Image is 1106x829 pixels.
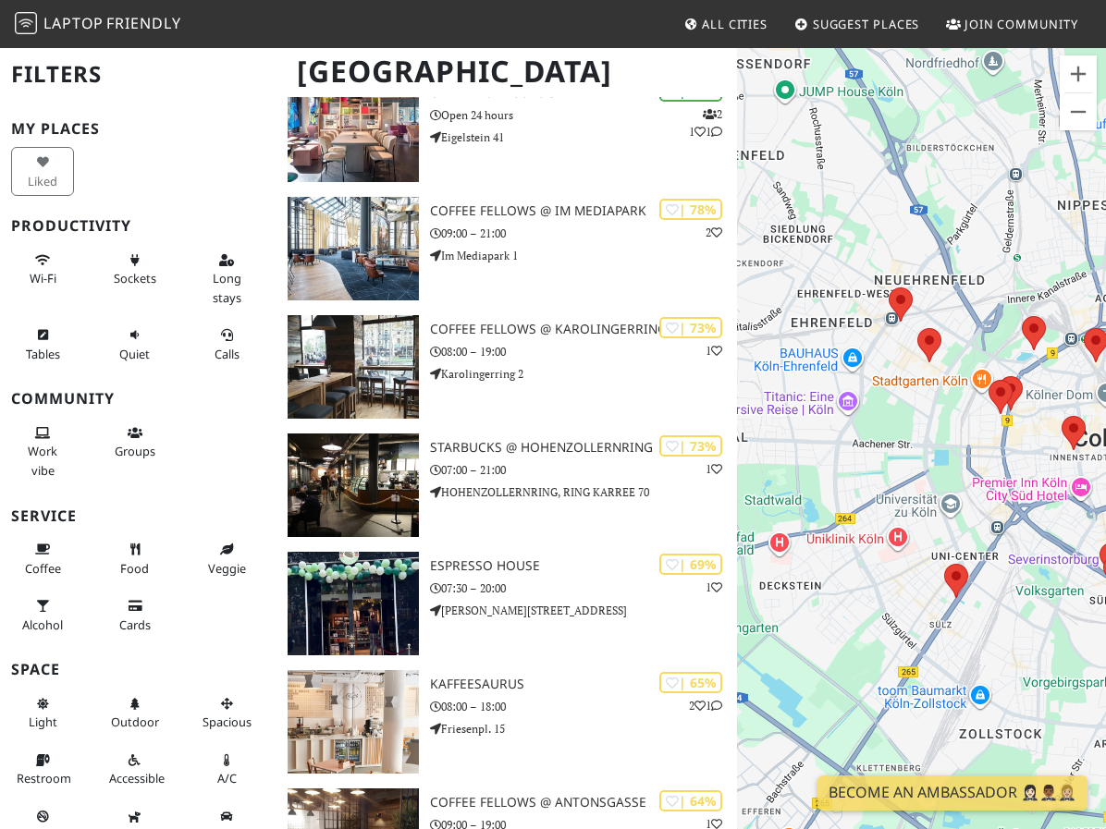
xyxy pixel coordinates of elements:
img: Starbucks @ Hohenzollernring [288,433,419,537]
p: 1 [706,579,722,596]
span: Join Community [965,16,1078,32]
button: Work vibe [11,418,74,485]
span: Laptop [43,13,104,33]
div: | 78% [659,199,722,220]
h3: Coffee Fellows @ Antonsgasse [430,795,737,811]
span: Veggie [208,560,246,577]
button: Groups [104,418,166,467]
button: Cards [104,591,166,640]
button: Food [104,534,166,583]
span: Outdoor area [111,713,159,730]
button: Outdoor [104,689,166,738]
p: HOHENZOLLERNRING, RING KARREE 70 [430,483,737,501]
button: Coffee [11,534,74,583]
div: | 65% [659,672,722,693]
span: Air conditioned [217,770,237,786]
h3: Space [11,661,265,678]
a: Coffee Fellows @ Im Mediapark | 78% 2 Coffee Fellows @ Im Mediapark 09:00 – 21:00 Im Mediapark 1 [276,197,737,300]
button: Zoom out [1060,93,1097,130]
p: 2 1 1 [689,105,722,140]
button: Sockets [104,245,166,294]
h3: Starbucks @ Hohenzollernring [430,440,737,456]
h3: Productivity [11,217,265,235]
button: Spacious [195,689,258,738]
div: | 73% [659,435,722,457]
span: Alcohol [22,616,63,633]
span: Group tables [115,443,155,459]
div: | 69% [659,554,722,575]
span: Quiet [119,346,150,362]
a: All Cities [676,7,775,41]
h3: Coffee Fellows @ Im Mediapark [430,203,737,219]
button: Calls [195,320,258,369]
button: Tables [11,320,74,369]
span: Natural light [29,713,57,730]
h1: [GEOGRAPHIC_DATA] [282,46,733,97]
h3: My Places [11,120,265,138]
p: Im Mediapark 1 [430,247,737,264]
p: 1 [706,460,722,478]
h3: Kaffeesaurus [430,677,737,692]
span: Spacious [203,713,252,730]
span: Accessible [109,770,165,786]
p: [PERSON_NAME][STREET_ADDRESS] [430,602,737,619]
a: Coffee Fellows @ Karolingerring | 73% 1 Coffee Fellows @ Karolingerring 08:00 – 19:00 Karolingerr... [276,315,737,419]
p: 08:00 – 18:00 [430,698,737,715]
span: Food [120,560,149,577]
button: Accessible [104,745,166,794]
p: 07:00 – 21:00 [430,461,737,479]
button: Quiet [104,320,166,369]
span: All Cities [702,16,768,32]
a: Kaffeesaurus | 65% 21 Kaffeesaurus 08:00 – 18:00 Friesenpl. 15 [276,670,737,774]
a: Join Community [939,7,1086,41]
p: 09:00 – 21:00 [430,225,737,242]
p: Eigelstein 41 [430,128,737,146]
button: A/C [195,745,258,794]
span: People working [28,443,57,478]
span: Coffee [25,560,61,577]
span: Video/audio calls [215,346,240,362]
button: Light [11,689,74,738]
span: Restroom [17,770,71,786]
img: Coffee Fellows @ Karolingerring [288,315,419,419]
p: 1 [706,342,722,360]
p: Friesenpl. 15 [430,720,737,738]
a: URBAN LOFT Cologne | 92% 211 URBAN LOFT Cologne Open 24 hours Eigelstein 41 [276,79,737,182]
button: Veggie [195,534,258,583]
button: Zoom in [1060,55,1097,92]
a: LaptopFriendly LaptopFriendly [15,8,181,41]
span: Friendly [106,13,180,33]
h2: Filters [11,46,265,103]
img: LaptopFriendly [15,12,37,34]
p: 2 [706,224,722,241]
span: Credit cards [119,616,151,633]
span: Stable Wi-Fi [30,270,56,286]
img: Coffee Fellows @ Im Mediapark [288,197,419,300]
h3: Service [11,507,265,525]
button: Alcohol [11,591,74,640]
span: Power sockets [114,270,156,286]
div: | 64% [659,790,722,811]
p: 07:30 – 20:00 [430,579,737,597]
div: | 73% [659,317,722,338]
span: Long stays [213,270,241,305]
button: Restroom [11,745,74,794]
img: Kaffeesaurus [288,670,419,774]
span: Work-friendly tables [26,346,60,362]
img: URBAN LOFT Cologne [288,79,419,182]
p: 2 1 [689,697,722,714]
a: Starbucks @ Hohenzollernring | 73% 1 Starbucks @ Hohenzollernring 07:00 – 21:00 HOHENZOLLERNRING,... [276,433,737,537]
h3: Coffee Fellows @ Karolingerring [430,322,737,337]
p: 08:00 – 19:00 [430,343,737,360]
p: Karolingerring 2 [430,365,737,383]
img: Espresso House [288,552,419,655]
span: Suggest Places [813,16,920,32]
a: Suggest Places [787,7,928,41]
h3: Community [11,390,265,408]
h3: Espresso House [430,558,737,574]
a: Espresso House | 69% 1 Espresso House 07:30 – 20:00 [PERSON_NAME][STREET_ADDRESS] [276,552,737,655]
button: Wi-Fi [11,245,74,294]
button: Long stays [195,245,258,312]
